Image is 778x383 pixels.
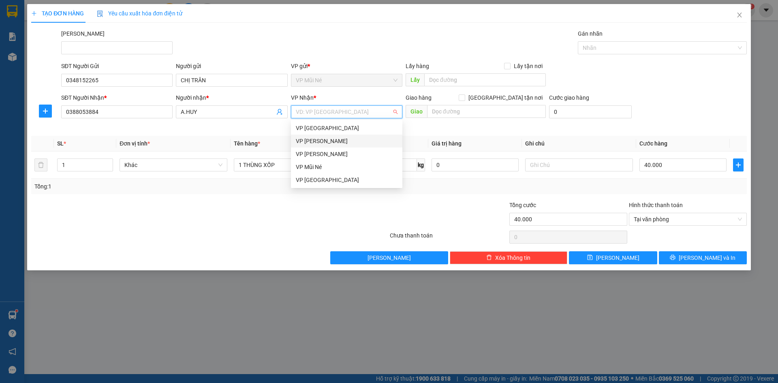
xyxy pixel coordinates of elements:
[34,182,300,191] div: Tổng: 1
[406,73,424,86] span: Lấy
[34,158,47,171] button: delete
[4,54,10,60] span: environment
[465,93,546,102] span: [GEOGRAPHIC_DATA] tận nơi
[522,136,636,152] th: Ghi chú
[733,162,743,168] span: plus
[389,231,509,245] div: Chưa thanh toán
[234,158,342,171] input: VD: Bàn, Ghế
[61,30,105,37] label: Mã ĐH
[639,140,667,147] span: Cước hàng
[57,140,64,147] span: SL
[291,173,402,186] div: VP chợ Mũi Né
[4,4,118,34] li: Nam Hải Limousine
[296,124,398,133] div: VP [GEOGRAPHIC_DATA]
[578,30,603,37] label: Gán nhãn
[569,251,657,264] button: save[PERSON_NAME]
[61,62,173,71] div: SĐT Người Gửi
[124,159,222,171] span: Khác
[56,44,108,71] li: VP VP [PERSON_NAME] Lão
[330,251,448,264] button: [PERSON_NAME]
[97,11,103,17] img: icon
[679,253,735,262] span: [PERSON_NAME] và In
[176,62,287,71] div: Người gửi
[549,105,632,118] input: Cước giao hàng
[296,150,398,158] div: VP [PERSON_NAME]
[549,94,589,101] label: Cước giao hàng
[291,122,402,135] div: VP Nha Trang
[291,62,402,71] div: VP gửi
[424,73,546,86] input: Dọc đường
[406,105,427,118] span: Giao
[596,253,639,262] span: [PERSON_NAME]
[450,251,568,264] button: deleteXóa Thông tin
[97,10,182,17] span: Yêu cầu xuất hóa đơn điện tử
[670,255,675,261] span: printer
[406,94,432,101] span: Giao hàng
[525,158,633,171] input: Ghi Chú
[291,135,402,148] div: VP Phạm Ngũ Lão
[39,105,52,118] button: plus
[659,251,747,264] button: printer[PERSON_NAME] và In
[234,140,260,147] span: Tên hàng
[291,148,402,160] div: VP Phan Thiết
[4,4,32,32] img: logo.jpg
[31,10,84,17] span: TẠO ĐƠN HÀNG
[736,12,743,18] span: close
[276,109,283,115] span: user-add
[176,93,287,102] div: Người nhận
[511,62,546,71] span: Lấy tận nơi
[728,4,751,27] button: Close
[61,93,173,102] div: SĐT Người Nhận
[417,158,425,171] span: kg
[296,74,398,86] span: VP Mũi Né
[4,44,56,53] li: VP VP Mũi Né
[39,108,51,114] span: plus
[634,213,742,225] span: Tại văn phòng
[291,94,314,101] span: VP Nhận
[31,11,37,16] span: plus
[296,163,398,171] div: VP Mũi Né
[291,119,402,128] div: Văn phòng không hợp lệ
[120,140,150,147] span: Đơn vị tính
[61,41,173,54] input: Mã ĐH
[509,202,536,208] span: Tổng cước
[368,253,411,262] span: [PERSON_NAME]
[432,158,519,171] input: 0
[486,255,492,261] span: delete
[427,105,546,118] input: Dọc đường
[495,253,530,262] span: Xóa Thông tin
[587,255,593,261] span: save
[406,63,429,69] span: Lấy hàng
[291,160,402,173] div: VP Mũi Né
[296,175,398,184] div: VP [GEOGRAPHIC_DATA]
[296,137,398,145] div: VP [PERSON_NAME]
[733,158,744,171] button: plus
[629,202,683,208] label: Hình thức thanh toán
[432,140,462,147] span: Giá trị hàng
